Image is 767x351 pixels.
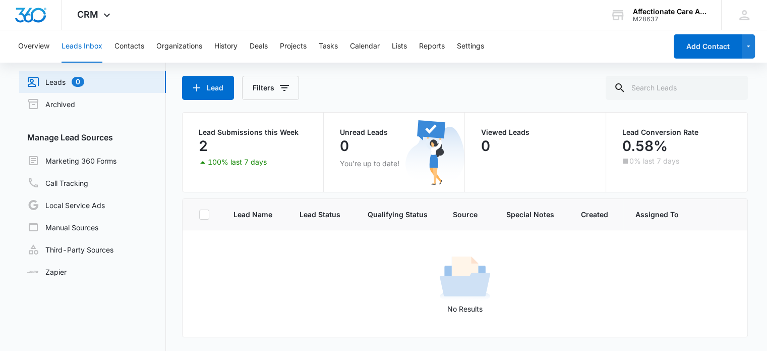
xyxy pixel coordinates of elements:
[629,158,679,165] p: 0% last 7 days
[368,209,429,220] span: Qualifying Status
[340,158,448,169] p: You’re up to date!
[27,177,88,189] a: Call Tracking
[340,129,448,136] p: Unread Leads
[233,209,275,220] span: Lead Name
[183,304,747,314] p: No Results
[506,209,557,220] span: Special Notes
[199,138,208,154] p: 2
[392,30,407,63] button: Lists
[280,30,307,63] button: Projects
[300,209,343,220] span: Lead Status
[27,155,116,167] a: Marketing 360 Forms
[208,159,267,166] p: 100% last 7 days
[18,30,49,63] button: Overview
[242,76,299,100] button: Filters
[214,30,238,63] button: History
[622,129,731,136] p: Lead Conversion Rate
[633,16,706,23] div: account id
[481,129,589,136] p: Viewed Leads
[350,30,380,63] button: Calendar
[27,98,75,110] a: Archived
[19,131,166,143] h3: Manage Lead Sources
[674,34,742,59] button: Add Contact
[62,30,102,63] button: Leads Inbox
[27,76,84,88] a: Leads0
[27,221,98,233] a: Manual Sources
[633,8,706,16] div: account name
[440,253,490,304] img: No Results
[77,9,98,20] span: CRM
[199,129,307,136] p: Lead Submissions this Week
[457,30,484,63] button: Settings
[453,209,482,220] span: Source
[114,30,144,63] button: Contacts
[419,30,445,63] button: Reports
[27,199,105,211] a: Local Service Ads
[606,76,748,100] input: Search Leads
[622,138,668,154] p: 0.58%
[250,30,268,63] button: Deals
[635,209,679,220] span: Assigned To
[319,30,338,63] button: Tasks
[156,30,202,63] button: Organizations
[481,138,490,154] p: 0
[27,243,113,256] a: Third-Party Sources
[182,76,234,100] button: Lead
[340,138,349,154] p: 0
[581,209,611,220] span: Created
[27,267,67,277] a: Zapier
